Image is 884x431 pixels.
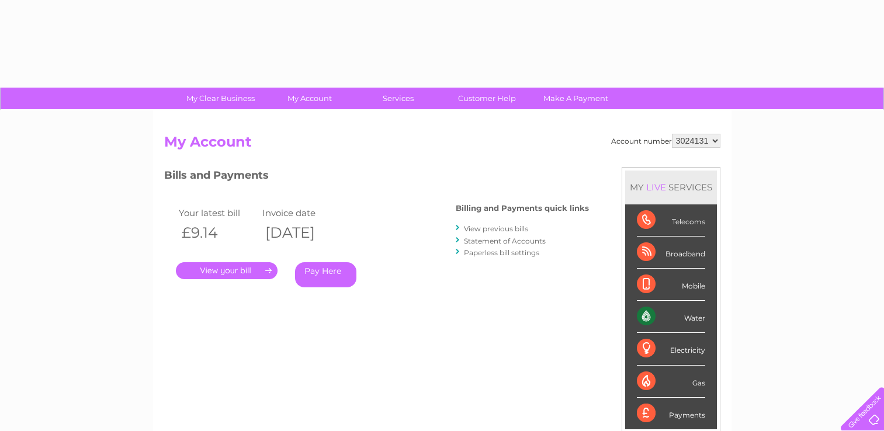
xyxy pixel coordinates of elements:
[164,134,720,156] h2: My Account
[637,237,705,269] div: Broadband
[637,301,705,333] div: Water
[295,262,356,287] a: Pay Here
[611,134,720,148] div: Account number
[259,205,344,221] td: Invoice date
[637,366,705,398] div: Gas
[176,262,278,279] a: .
[176,221,260,245] th: £9.14
[644,182,668,193] div: LIVE
[464,224,528,233] a: View previous bills
[464,237,546,245] a: Statement of Accounts
[176,205,260,221] td: Your latest bill
[259,221,344,245] th: [DATE]
[528,88,624,109] a: Make A Payment
[464,248,539,257] a: Paperless bill settings
[350,88,446,109] a: Services
[172,88,269,109] a: My Clear Business
[637,269,705,301] div: Mobile
[637,204,705,237] div: Telecoms
[637,333,705,365] div: Electricity
[456,204,589,213] h4: Billing and Payments quick links
[439,88,535,109] a: Customer Help
[625,171,717,204] div: MY SERVICES
[164,167,589,187] h3: Bills and Payments
[637,398,705,429] div: Payments
[261,88,358,109] a: My Account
